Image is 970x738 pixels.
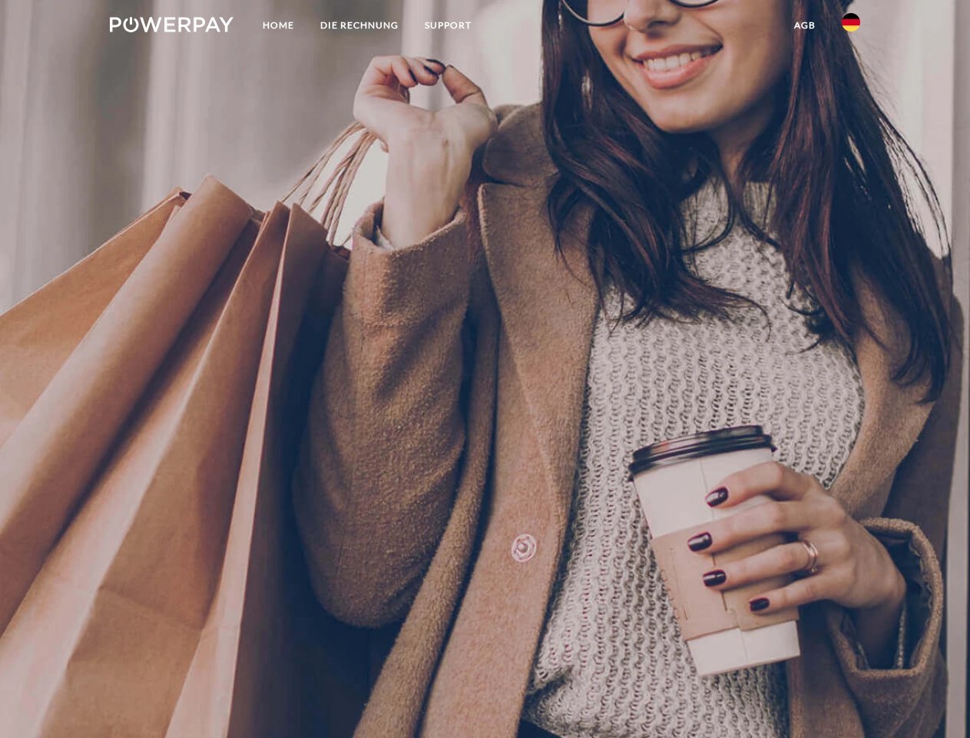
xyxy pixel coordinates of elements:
[412,12,485,39] a: SUPPORT
[842,13,860,32] img: de
[307,12,412,39] a: DIE RECHNUNG
[110,17,233,32] img: logo-powerpay-white.svg
[250,12,307,39] a: Home
[781,12,829,39] a: agb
